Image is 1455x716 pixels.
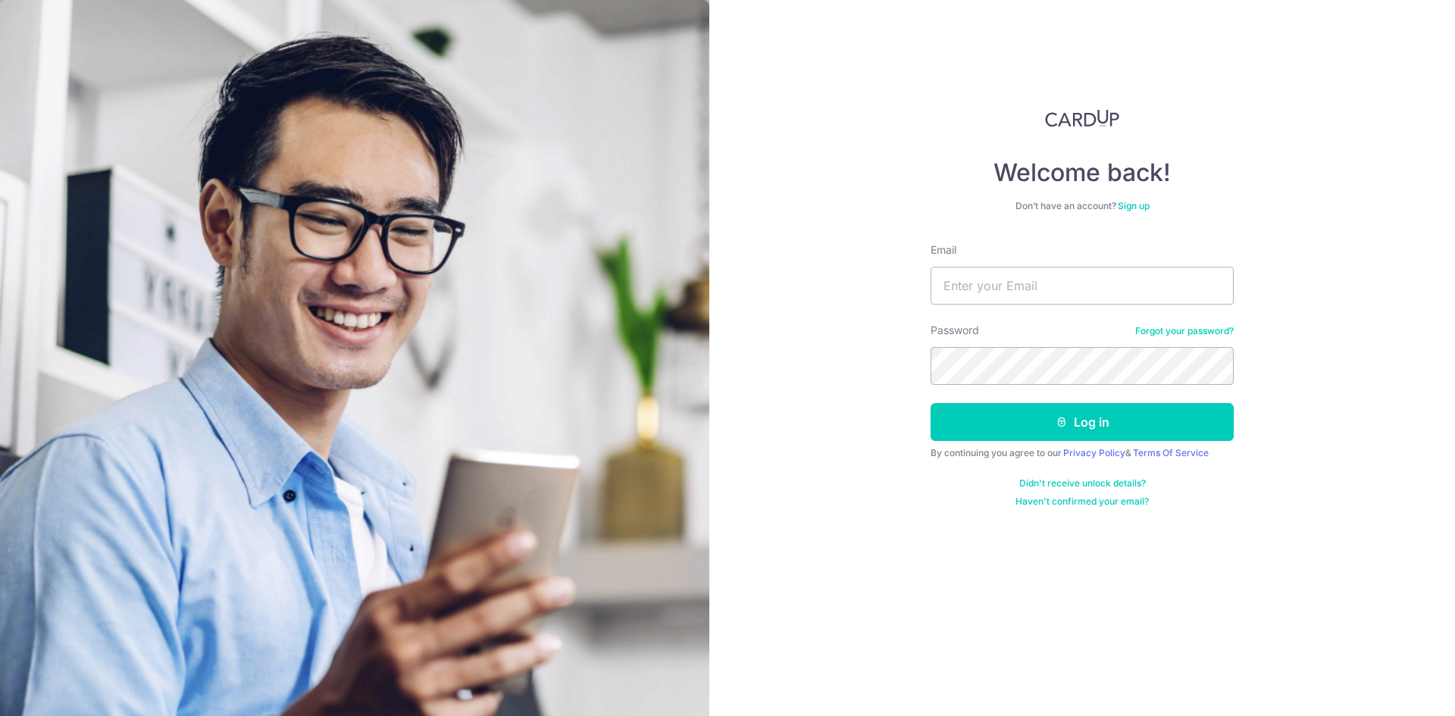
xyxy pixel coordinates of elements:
button: Log in [931,403,1234,441]
a: Terms Of Service [1133,447,1209,458]
img: CardUp Logo [1045,109,1119,127]
input: Enter your Email [931,267,1234,305]
div: By continuing you agree to our & [931,447,1234,459]
a: Privacy Policy [1063,447,1125,458]
a: Didn't receive unlock details? [1019,477,1146,489]
div: Don’t have an account? [931,200,1234,212]
label: Email [931,242,956,258]
a: Forgot your password? [1135,325,1234,337]
a: Sign up [1118,200,1150,211]
a: Haven't confirmed your email? [1015,496,1149,508]
label: Password [931,323,979,338]
h4: Welcome back! [931,158,1234,188]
